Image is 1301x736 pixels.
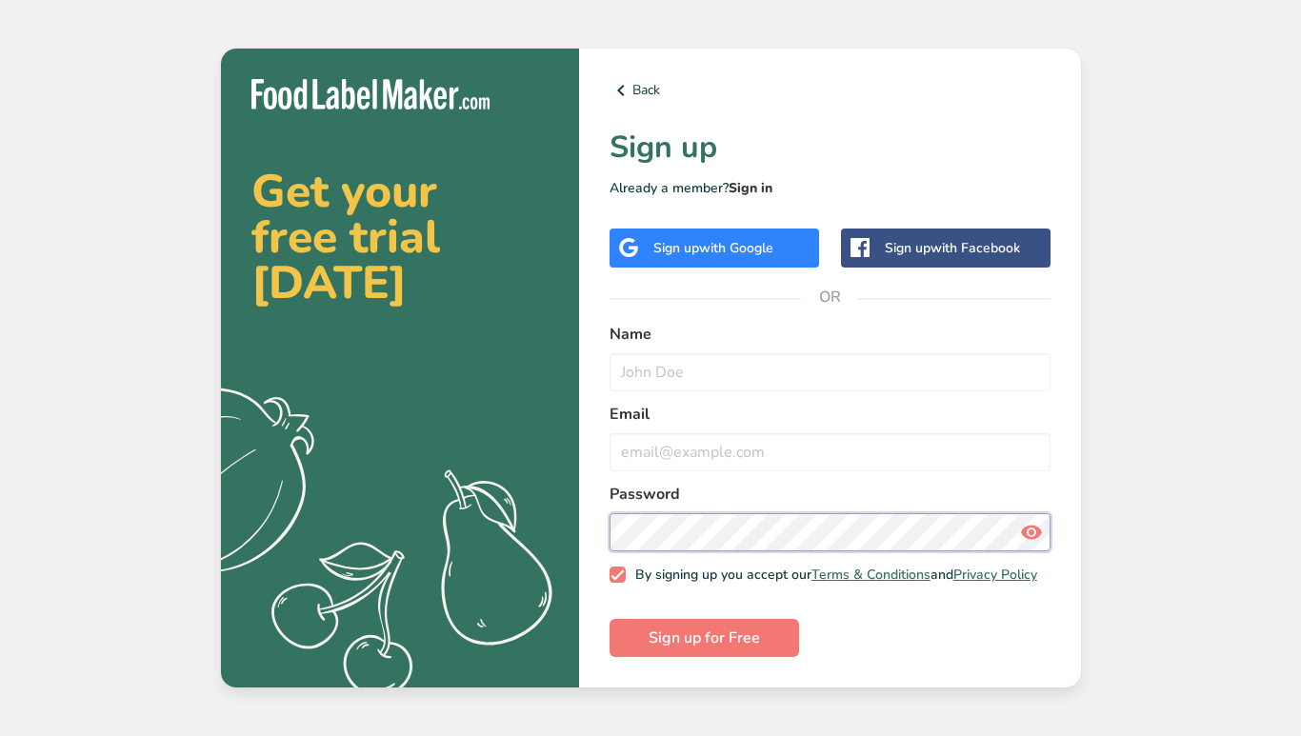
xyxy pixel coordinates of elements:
div: Sign up [653,238,773,258]
a: Sign in [729,179,772,197]
label: Name [610,323,1051,346]
input: John Doe [610,353,1051,391]
button: Sign up for Free [610,619,799,657]
span: with Google [699,239,773,257]
span: with Facebook [931,239,1020,257]
h1: Sign up [610,125,1051,170]
input: email@example.com [610,433,1051,471]
a: Back [610,79,1051,102]
a: Terms & Conditions [811,566,931,584]
h2: Get your free trial [DATE] [251,169,549,306]
span: OR [801,269,858,326]
span: Sign up for Free [649,627,760,649]
span: By signing up you accept our and [626,567,1037,584]
label: Email [610,403,1051,426]
a: Privacy Policy [953,566,1037,584]
img: Food Label Maker [251,79,490,110]
p: Already a member? [610,178,1051,198]
div: Sign up [885,238,1020,258]
label: Password [610,483,1051,506]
